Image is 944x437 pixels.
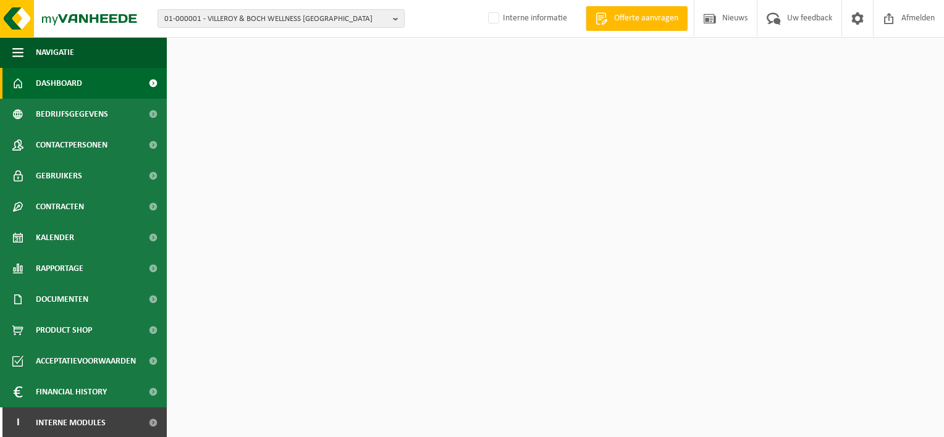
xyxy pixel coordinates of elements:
[36,130,107,160] span: Contactpersonen
[164,10,388,28] span: 01-000001 - VILLEROY & BOCH WELLNESS [GEOGRAPHIC_DATA]
[586,6,688,31] a: Offerte aanvragen
[158,9,405,28] button: 01-000001 - VILLEROY & BOCH WELLNESS [GEOGRAPHIC_DATA]
[36,346,136,377] span: Acceptatievoorwaarden
[36,284,88,315] span: Documenten
[36,191,84,222] span: Contracten
[36,160,82,191] span: Gebruikers
[36,99,108,130] span: Bedrijfsgegevens
[611,12,681,25] span: Offerte aanvragen
[36,222,74,253] span: Kalender
[36,253,83,284] span: Rapportage
[36,377,107,407] span: Financial History
[36,315,92,346] span: Product Shop
[486,9,567,28] label: Interne informatie
[36,68,82,99] span: Dashboard
[36,37,74,68] span: Navigatie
